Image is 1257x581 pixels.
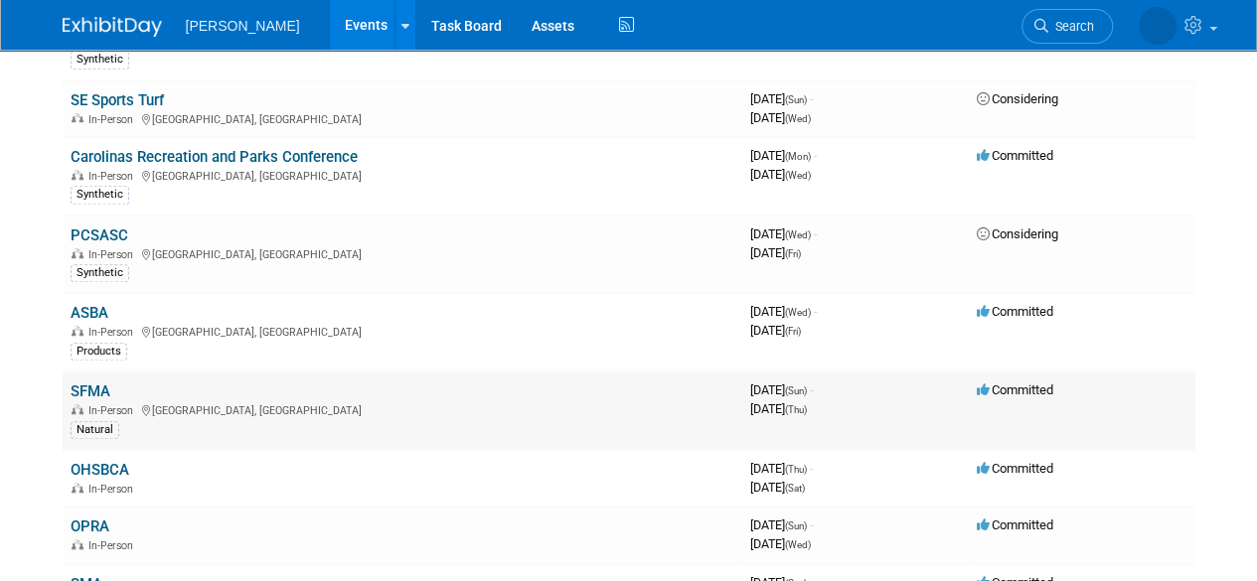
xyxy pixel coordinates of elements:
a: PCSASC [71,226,128,244]
span: In-Person [88,404,139,417]
div: Synthetic [71,186,129,204]
img: ExhibitDay [63,17,162,37]
span: - [810,517,813,532]
span: [DATE] [750,304,817,319]
div: [GEOGRAPHIC_DATA], [GEOGRAPHIC_DATA] [71,245,734,261]
span: In-Person [88,170,139,183]
span: [DATE] [750,401,807,416]
span: [DATE] [750,382,813,397]
span: [DATE] [750,536,811,551]
span: In-Person [88,113,139,126]
span: Committed [977,148,1053,163]
span: (Wed) [785,229,811,240]
span: (Wed) [785,113,811,124]
img: In-Person Event [72,113,83,123]
div: [GEOGRAPHIC_DATA], [GEOGRAPHIC_DATA] [71,167,734,183]
div: Synthetic [71,264,129,282]
a: SFMA [71,382,110,400]
div: Products [71,343,127,361]
div: Synthetic [71,51,129,69]
a: OPRA [71,517,109,535]
span: (Wed) [785,307,811,318]
a: OHSBCA [71,461,129,479]
span: [DATE] [750,480,805,495]
span: In-Person [88,248,139,261]
span: [DATE] [750,461,813,476]
a: Carolinas Recreation and Parks Conference [71,148,358,166]
span: - [814,304,817,319]
span: [DATE] [750,148,817,163]
div: [GEOGRAPHIC_DATA], [GEOGRAPHIC_DATA] [71,323,734,339]
span: (Sun) [785,385,807,396]
span: Considering [977,91,1058,106]
img: Leona Burton Rojas [1139,7,1177,45]
span: - [810,382,813,397]
span: (Fri) [785,248,801,259]
span: (Mon) [785,151,811,162]
span: [DATE] [750,517,813,532]
span: Committed [977,304,1053,319]
span: In-Person [88,539,139,552]
span: (Wed) [785,170,811,181]
a: SE Sports Turf [71,91,164,109]
img: In-Person Event [72,248,83,258]
img: In-Person Event [72,326,83,336]
span: [PERSON_NAME] [186,18,300,34]
span: - [814,148,817,163]
span: Committed [977,461,1053,476]
span: [DATE] [750,226,817,241]
a: ASBA [71,304,108,322]
span: [DATE] [750,245,801,260]
span: (Sun) [785,94,807,105]
img: In-Person Event [72,170,83,180]
span: [DATE] [750,91,813,106]
span: Considering [977,226,1058,241]
span: - [814,226,817,241]
span: - [810,91,813,106]
span: In-Person [88,483,139,496]
a: Search [1021,9,1113,44]
div: [GEOGRAPHIC_DATA], [GEOGRAPHIC_DATA] [71,401,734,417]
span: [DATE] [750,110,811,125]
span: Search [1048,19,1094,34]
span: (Sun) [785,520,807,531]
span: (Thu) [785,464,807,475]
div: Natural [71,421,119,439]
img: In-Person Event [72,404,83,414]
span: In-Person [88,326,139,339]
img: In-Person Event [72,483,83,493]
span: (Sat) [785,483,805,494]
span: (Wed) [785,539,811,550]
span: Committed [977,517,1053,532]
img: In-Person Event [72,539,83,549]
span: (Thu) [785,404,807,415]
span: - [810,461,813,476]
div: [GEOGRAPHIC_DATA], [GEOGRAPHIC_DATA] [71,110,734,126]
span: [DATE] [750,167,811,182]
span: (Fri) [785,326,801,337]
span: Committed [977,382,1053,397]
span: [DATE] [750,323,801,338]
